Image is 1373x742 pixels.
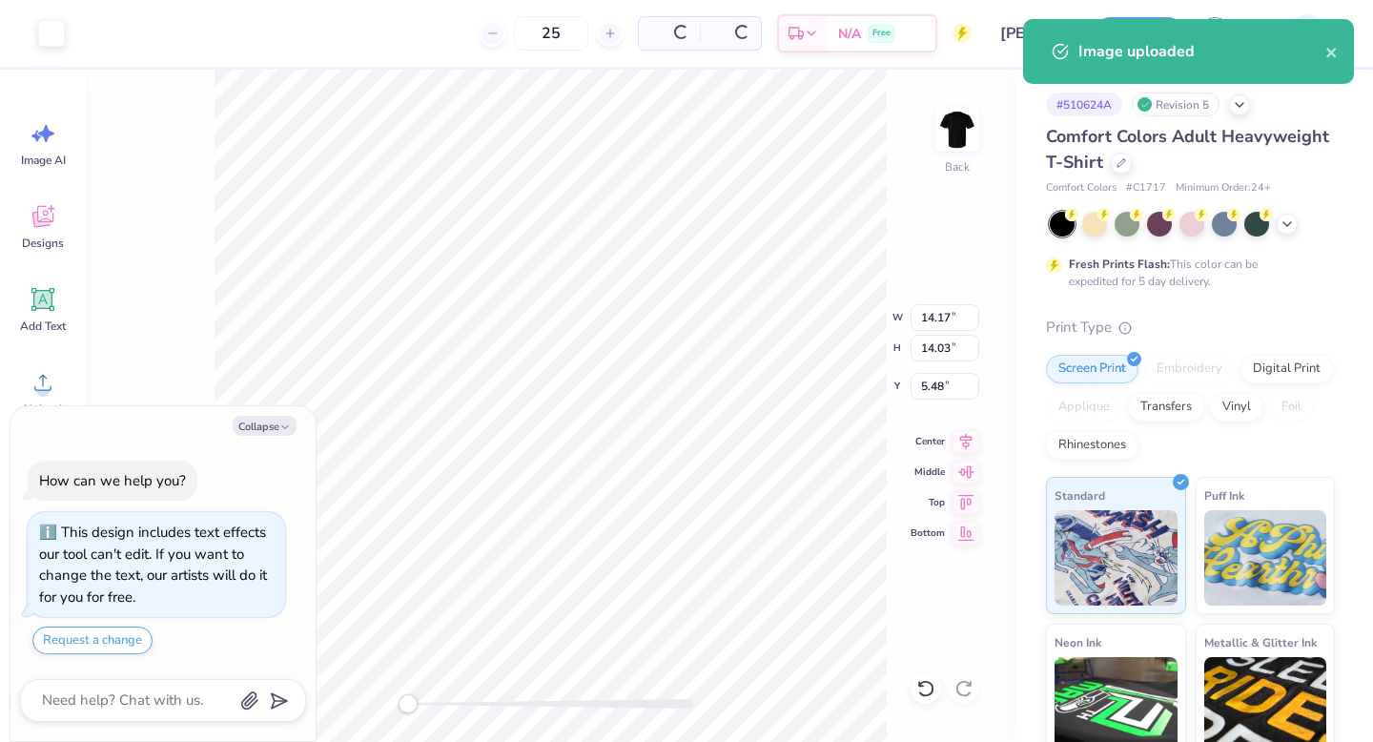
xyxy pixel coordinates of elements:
div: Vinyl [1210,393,1263,422]
span: Comfort Colors Adult Heavyweight T-Shirt [1046,125,1329,174]
div: How can we help you? [39,471,186,490]
button: close [1325,40,1339,63]
div: This design includes text effects our tool can't edit. If you want to change the text, our artist... [39,523,267,607]
span: Add Text [20,319,66,334]
input: – – [514,16,588,51]
span: Puff Ink [1204,485,1244,505]
img: Rigil Kent Ricardo [1288,14,1326,52]
div: Transfers [1128,393,1204,422]
img: Standard [1055,510,1178,606]
div: Revision 5 [1132,93,1219,116]
span: Designs [22,236,64,251]
span: Standard [1055,485,1105,505]
a: RR [1256,14,1335,52]
button: Collapse [233,416,297,436]
span: Bottom [911,526,945,541]
div: Screen Print [1046,355,1138,383]
div: This color can be expedited for 5 day delivery. [1069,256,1303,290]
span: Metallic & Glitter Ink [1204,632,1317,652]
div: Accessibility label [399,694,418,713]
div: Print Type [1046,317,1335,339]
span: Image AI [21,153,66,168]
div: Rhinestones [1046,431,1138,460]
div: Embroidery [1144,355,1235,383]
span: Center [911,434,945,449]
span: Middle [911,464,945,480]
strong: Fresh Prints Flash: [1069,257,1170,272]
span: # C1717 [1126,180,1166,196]
input: Untitled Design [986,14,1079,52]
button: Request a change [32,627,153,654]
img: Back [938,111,976,149]
span: N/A [838,24,861,44]
div: Back [945,158,970,175]
div: Image uploaded [1078,40,1325,63]
span: Upload [24,402,62,417]
span: Comfort Colors [1046,180,1117,196]
span: Minimum Order: 24 + [1176,180,1271,196]
div: Applique [1046,393,1122,422]
div: Foil [1269,393,1314,422]
span: Top [911,495,945,510]
div: # 510624A [1046,93,1122,116]
span: Neon Ink [1055,632,1101,652]
span: Free [872,27,891,40]
img: Puff Ink [1204,510,1327,606]
div: Digital Print [1240,355,1333,383]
